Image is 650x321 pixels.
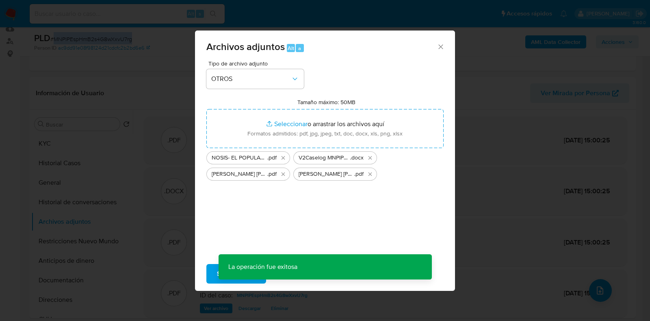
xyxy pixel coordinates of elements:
[212,154,267,162] span: NOSIS- EL POPULAR SRL
[212,170,267,178] span: [PERSON_NAME] [PERSON_NAME]
[299,154,350,162] span: V2Caselog MNPlPEspHmB2s4G8wXxvU7rg_2025_09_17_11_26_27
[217,265,256,283] span: Subir archivo
[350,154,364,162] span: .docx
[280,265,306,283] span: Cancelar
[206,264,266,284] button: Subir archivo
[219,254,307,280] p: La operación fue exitosa
[365,169,375,179] button: Eliminar NOSIS- CASTELLANOS HUMBERTO HERNAN.pdf
[211,75,291,83] span: OTROS
[297,98,355,106] label: Tamaño máximo: 50MB
[278,169,288,179] button: Eliminar NOSIS- SANTOS TUTEN MAURO.pdf
[206,148,444,181] ul: Archivos seleccionados
[206,69,304,89] button: OTROS
[298,44,301,52] span: a
[354,170,364,178] span: .pdf
[208,61,306,66] span: Tipo de archivo adjunto
[267,170,277,178] span: .pdf
[278,153,288,163] button: Eliminar NOSIS- EL POPULAR SRL.pdf
[206,39,285,54] span: Archivos adjuntos
[288,44,294,52] span: Alt
[437,43,444,50] button: Cerrar
[267,154,277,162] span: .pdf
[365,153,375,163] button: Eliminar V2Caselog MNPlPEspHmB2s4G8wXxvU7rg_2025_09_17_11_26_27.docx
[299,170,354,178] span: [PERSON_NAME] [PERSON_NAME]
